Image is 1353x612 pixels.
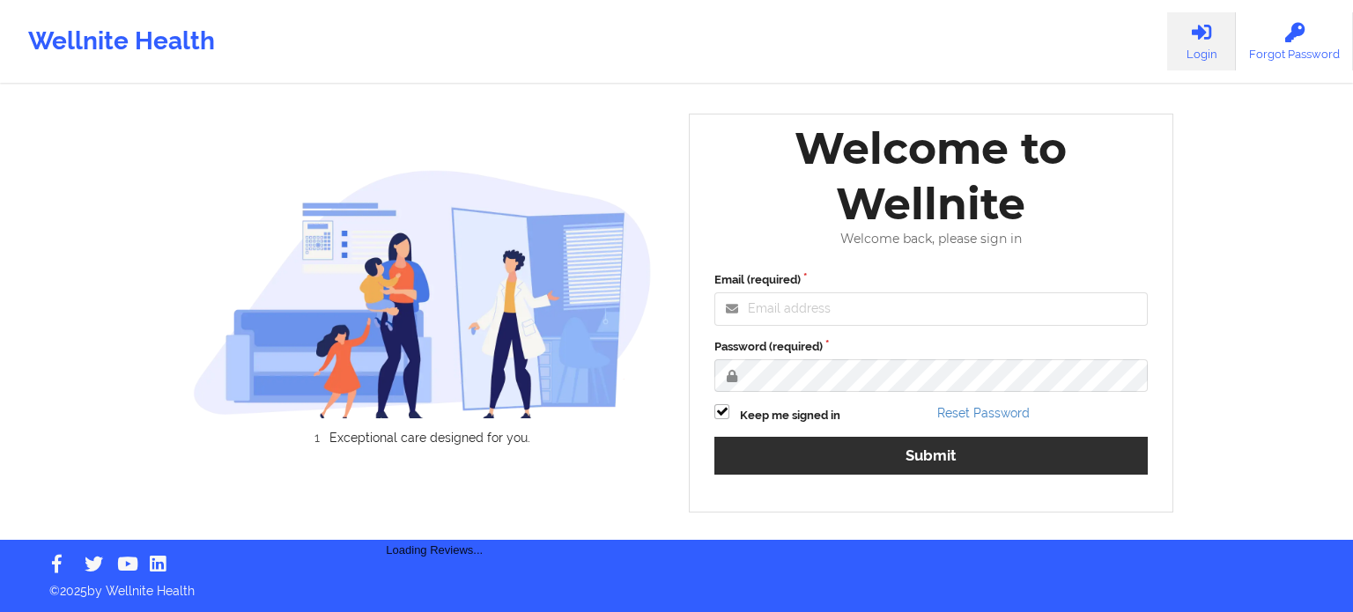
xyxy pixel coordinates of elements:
div: Loading Reviews... [193,475,677,559]
div: Welcome to Wellnite [702,121,1160,232]
img: wellnite-auth-hero_200.c722682e.png [193,169,653,418]
a: Login [1167,12,1236,70]
p: © 2025 by Wellnite Health [37,570,1316,600]
a: Forgot Password [1236,12,1353,70]
button: Submit [714,437,1148,475]
a: Reset Password [937,406,1030,420]
label: Password (required) [714,338,1148,356]
label: Keep me signed in [740,407,840,424]
input: Email address [714,292,1148,326]
li: Exceptional care designed for you. [208,431,652,445]
div: Welcome back, please sign in [702,232,1160,247]
label: Email (required) [714,271,1148,289]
